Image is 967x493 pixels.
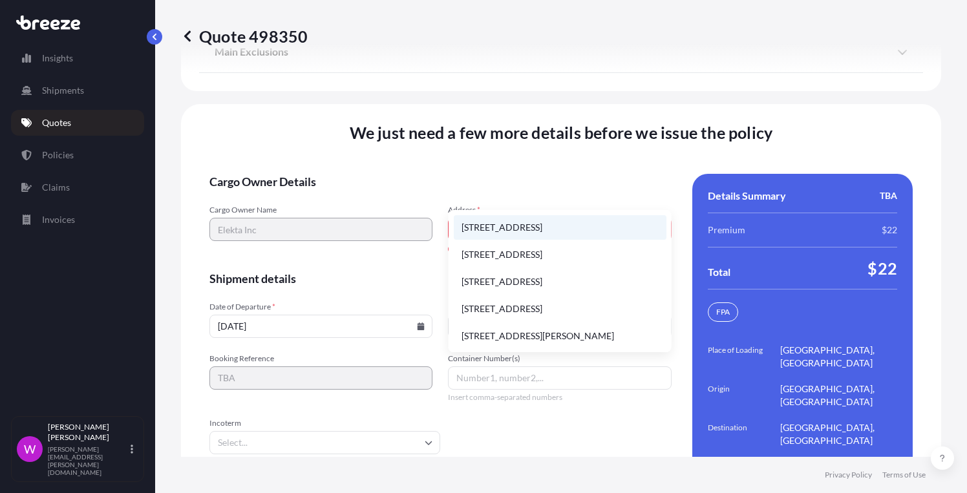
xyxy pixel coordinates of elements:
[24,443,36,456] span: W
[350,122,773,143] span: We just need a few more details before we issue the policy
[454,297,666,321] li: [STREET_ADDRESS]
[42,52,73,65] p: Insights
[42,116,71,129] p: Quotes
[209,205,432,215] span: Cargo Owner Name
[11,110,144,136] a: Quotes
[448,353,671,364] span: Container Number(s)
[209,353,432,364] span: Booking Reference
[454,269,666,294] li: [STREET_ADDRESS]
[454,242,666,267] li: [STREET_ADDRESS]
[209,271,672,286] span: Shipment details
[209,418,440,428] span: Incoterm
[448,366,671,390] input: Number1, number2,...
[708,189,786,202] span: Details Summary
[825,470,872,480] a: Privacy Policy
[882,224,897,236] span: $22
[11,45,144,71] a: Insights
[454,215,666,240] li: [STREET_ADDRESS]
[11,174,144,200] a: Claims
[448,392,671,403] span: Insert comma-separated numbers
[209,302,432,312] span: Date of Departure
[867,258,897,278] span: $22
[11,207,144,233] a: Invoices
[780,344,897,370] span: [GEOGRAPHIC_DATA], [GEOGRAPHIC_DATA]
[209,431,440,454] input: Select...
[708,421,780,447] span: Destination
[708,266,730,278] span: Total
[448,205,671,215] span: Address
[708,383,780,408] span: Origin
[880,189,897,202] span: TBA
[708,344,780,370] span: Place of Loading
[780,383,897,408] span: [GEOGRAPHIC_DATA], [GEOGRAPHIC_DATA]
[42,149,74,162] p: Policies
[209,366,432,390] input: Your internal reference
[209,174,672,189] span: Cargo Owner Details
[11,78,144,103] a: Shipments
[708,302,738,322] div: FPA
[48,445,128,476] p: [PERSON_NAME][EMAIL_ADDRESS][PERSON_NAME][DOMAIN_NAME]
[11,142,144,168] a: Policies
[780,421,897,447] span: [GEOGRAPHIC_DATA], [GEOGRAPHIC_DATA]
[48,422,128,443] p: [PERSON_NAME] [PERSON_NAME]
[42,84,84,97] p: Shipments
[42,181,70,194] p: Claims
[454,324,666,348] li: [STREET_ADDRESS][PERSON_NAME]
[209,315,432,338] input: mm/dd/yyyy
[42,213,75,226] p: Invoices
[181,26,308,47] p: Quote 498350
[882,470,926,480] a: Terms of Use
[708,224,745,236] span: Premium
